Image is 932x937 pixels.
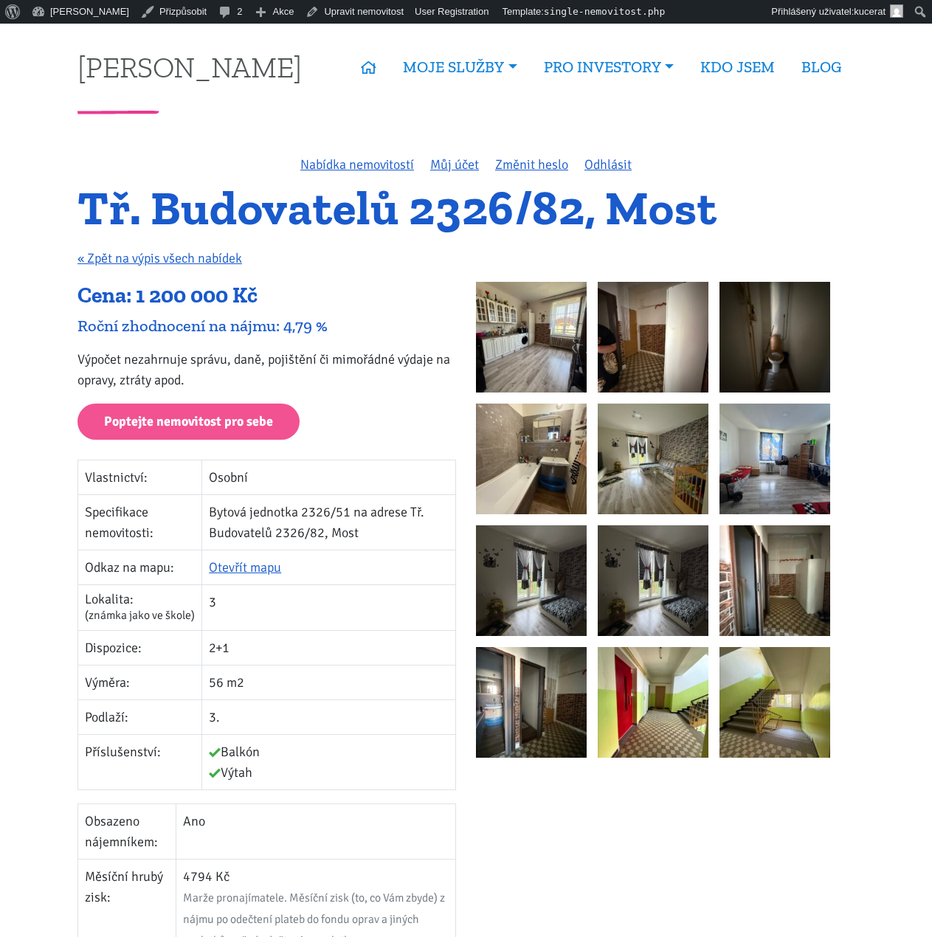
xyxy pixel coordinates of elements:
span: (známka jako ve škole) [85,608,195,623]
span: single-nemovitost.php [544,6,665,17]
a: MOJE SLUŽBY [390,50,530,84]
td: 3 [202,584,456,630]
td: Odkaz na mapu: [78,550,202,584]
td: Bytová jednotka 2326/51 na adrese Tř. Budovatelů 2326/82, Most [202,494,456,550]
a: Změnit heslo [495,156,568,173]
a: Nabídka nemovitostí [300,156,414,173]
td: Osobní [202,460,456,494]
td: Výměra: [78,665,202,699]
td: Balkón Výtah [202,734,456,789]
td: 56 m2 [202,665,456,699]
a: Otevřít mapu [209,559,281,575]
a: KDO JSEM [687,50,788,84]
a: BLOG [788,50,855,84]
a: Poptejte nemovitost pro sebe [77,404,300,440]
a: Můj účet [430,156,479,173]
a: « Zpět na výpis všech nabídek [77,250,242,266]
div: Roční zhodnocení na nájmu: 4,79 % [77,316,456,336]
a: [PERSON_NAME] [77,52,302,81]
td: Specifikace nemovitosti: [78,494,202,550]
td: 3. [202,699,456,734]
a: PRO INVESTORY [531,50,687,84]
p: Výpočet nezahrnuje správu, daně, pojištění či mimořádné výdaje na opravy, ztráty apod. [77,349,456,390]
td: Dispozice: [78,630,202,665]
td: 2+1 [202,630,456,665]
td: Ano [176,803,455,859]
td: Lokalita: [78,584,202,630]
td: Podlaží: [78,699,202,734]
h1: Tř. Budovatelů 2326/82, Most [77,188,855,229]
td: Obsazeno nájemníkem: [78,803,176,859]
td: Příslušenství: [78,734,202,789]
td: Vlastnictví: [78,460,202,494]
span: kucerat [854,6,886,17]
div: Cena: 1 200 000 Kč [77,282,456,310]
a: Odhlásit [584,156,632,173]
